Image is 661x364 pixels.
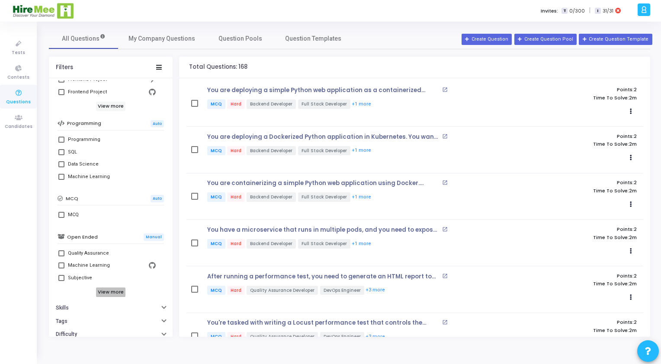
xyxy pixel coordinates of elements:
[442,87,448,93] mat-icon: open_in_new
[247,286,318,295] span: Quality Assurance Developer
[144,233,164,241] span: Manual
[499,227,637,232] p: Points:
[207,146,225,156] span: MCQ
[5,123,32,131] span: Candidates
[634,133,637,140] span: 2
[207,227,440,233] p: You have a microservice that runs in multiple pods, and you need to expose the service to the ext...
[562,8,567,14] span: T
[207,239,225,249] span: MCQ
[68,260,110,271] div: Machine Learning
[625,105,637,118] button: Actions
[68,87,107,97] div: Frontend Project
[227,192,245,202] span: Hard
[541,7,558,15] label: Invites:
[247,146,296,156] span: Backend Developer
[298,239,350,249] span: Full Stack Developer
[68,273,92,283] div: Subjective
[320,332,364,342] span: DevOps Engineer
[442,319,448,325] mat-icon: open_in_new
[247,239,296,249] span: Backend Developer
[67,234,98,240] h6: Open Ended
[462,34,512,45] button: Create Question
[298,146,350,156] span: Full Stack Developer
[569,7,585,15] span: 0/300
[227,99,245,109] span: Hard
[603,7,613,15] span: 31/31
[62,34,106,43] span: All Questions
[189,64,247,70] h4: Total Questions: 168
[207,332,225,342] span: MCQ
[68,147,77,157] div: SQL
[207,99,225,109] span: MCQ
[12,49,25,57] span: Tests
[12,2,75,19] img: logo
[499,87,637,93] p: Points:
[247,192,296,202] span: Backend Developer
[514,34,577,45] button: Create Question Pool
[96,287,126,297] h6: View more
[218,34,262,43] span: Question Pools
[499,180,637,185] p: Points:
[625,152,637,164] button: Actions
[207,192,225,202] span: MCQ
[7,74,29,81] span: Contests
[634,272,637,279] span: 2
[634,226,637,233] span: 2
[207,319,440,326] p: You're tasked with writing a Locust performance test that controls the throughput of API requests...
[499,141,637,147] p: Time To Solve:
[442,134,448,139] mat-icon: open_in_new
[634,86,637,93] span: 2
[499,281,637,287] p: Time To Solve:
[499,95,637,101] p: Time To Solve:
[207,134,440,140] p: You are deploying a Dockerized Python application in Kubernetes. You want the application to run ...
[68,210,79,220] div: MCQ
[207,180,440,187] p: You are containerizing a simple Python web application using Docker. Complete the Dockerfile to c...
[351,100,372,109] button: +1 more
[66,196,78,201] h6: MCQ
[589,6,590,15] span: |
[629,281,637,287] span: 2m
[442,180,448,185] mat-icon: open_in_new
[6,99,31,106] span: Questions
[629,328,637,333] span: 2m
[499,273,637,279] p: Points:
[128,34,195,43] span: My Company Questions
[49,328,173,341] button: Difficulty
[285,34,341,43] span: Question Templates
[151,195,164,202] span: Auto
[625,291,637,303] button: Actions
[629,95,637,101] span: 2m
[227,146,245,156] span: Hard
[320,286,364,295] span: DevOps Engineer
[56,64,73,71] div: Filters
[207,87,440,94] p: You are deploying a simple Python web application as a containerized microservice. Complete the D...
[634,319,637,326] span: 2
[625,198,637,211] button: Actions
[625,245,637,257] button: Actions
[207,286,225,295] span: MCQ
[151,120,164,128] span: Auto
[68,159,99,169] div: Data Science
[365,333,385,341] button: +3 more
[96,102,126,111] h6: View more
[67,121,101,126] h6: Programming
[247,99,296,109] span: Backend Developer
[442,273,448,279] mat-icon: open_in_new
[629,188,637,194] span: 2m
[499,319,637,325] p: Points:
[634,179,637,186] span: 2
[247,332,318,342] span: Quality Assurance Developer
[298,192,350,202] span: Full Stack Developer
[579,34,652,45] button: Create Question Template
[442,227,448,232] mat-icon: open_in_new
[351,147,372,155] button: +1 more
[595,8,600,14] span: I
[207,273,440,280] p: After running a performance test, you need to generate an HTML report to visualize the results. W...
[227,286,245,295] span: Hard
[351,193,372,201] button: +1 more
[68,134,100,145] div: Programming
[629,235,637,240] span: 2m
[227,239,245,249] span: Hard
[56,305,69,311] h6: Skills
[365,286,385,294] button: +3 more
